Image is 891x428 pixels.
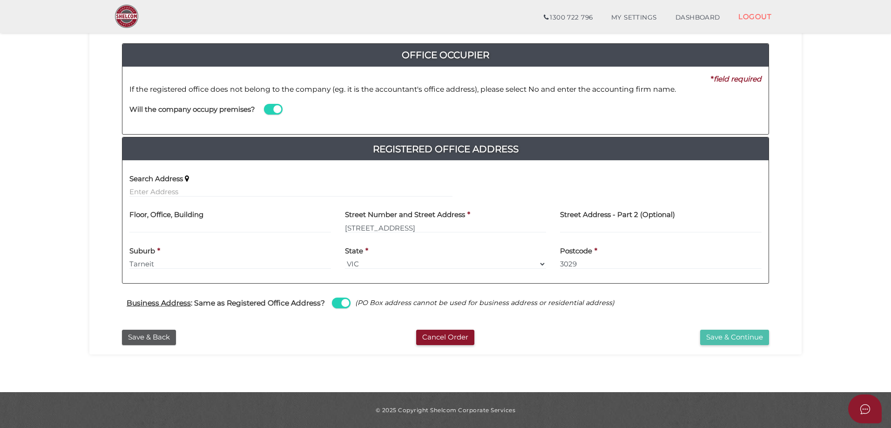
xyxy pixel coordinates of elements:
h4: State [345,247,363,255]
h4: Office Occupier [122,48,769,62]
h4: : Same as Registered Office Address? [127,299,325,307]
a: DASHBOARD [666,8,729,27]
a: 1300 722 796 [534,8,602,27]
button: Save & Continue [700,330,769,345]
h4: Will the company occupy premises? [129,106,255,114]
h4: Floor, Office, Building [129,211,203,219]
u: Business Address [127,299,191,307]
a: Registered Office Address [122,142,769,156]
i: (PO Box address cannot be used for business address or residential address) [355,299,614,307]
button: Save & Back [122,330,176,345]
button: Open asap [848,394,882,423]
h4: Postcode [560,247,592,255]
button: Cancel Order [416,330,474,345]
h4: Street Number and Street Address [345,211,465,219]
input: Enter Address [345,223,547,233]
input: Postcode must be exactly 4 digits [560,259,762,269]
i: field required [714,75,762,83]
h4: Search Address [129,175,183,183]
p: If the registered office does not belong to the company (eg. it is the accountant's office addres... [129,84,762,95]
input: Enter Address [129,187,452,197]
h4: Street Address - Part 2 (Optional) [560,211,675,219]
a: LOGOUT [729,7,781,26]
i: Keep typing in your address(including suburb) until it appears [185,175,189,183]
a: MY SETTINGS [602,8,666,27]
div: © 2025 Copyright Shelcom Corporate Services [96,406,795,414]
h4: Suburb [129,247,155,255]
